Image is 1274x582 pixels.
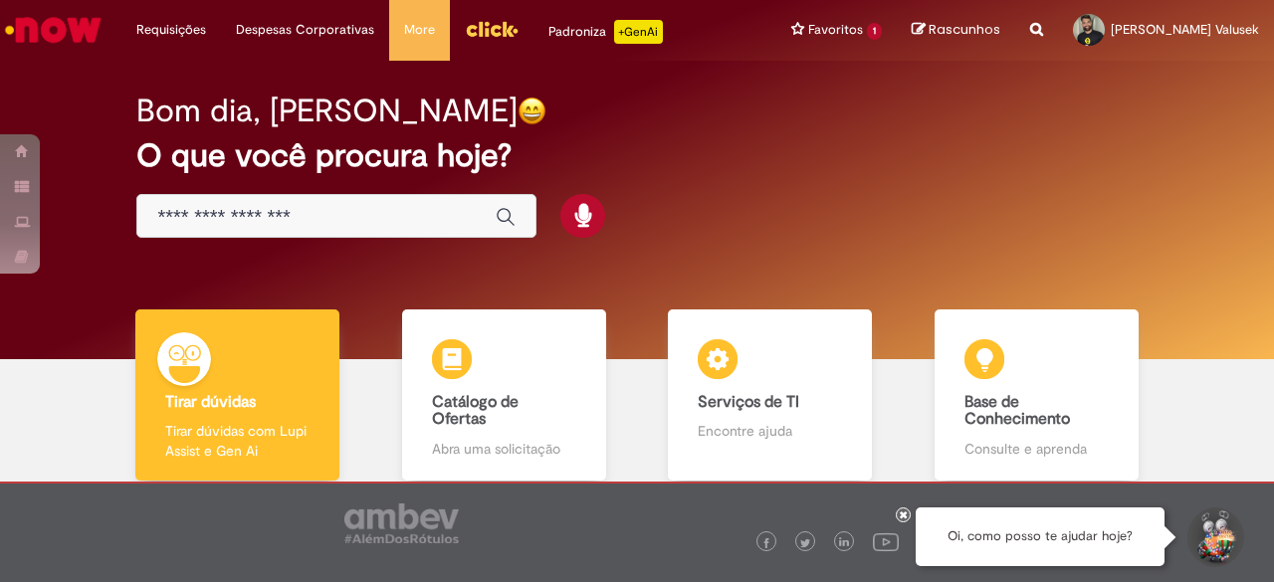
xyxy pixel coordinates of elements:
img: logo_footer_twitter.png [800,538,810,548]
div: Oi, como posso te ajudar hoje? [916,507,1165,566]
img: logo_footer_linkedin.png [839,537,849,549]
span: Despesas Corporativas [236,20,374,40]
p: Consulte e aprenda [964,439,1109,459]
b: Catálogo de Ofertas [432,392,519,430]
div: Padroniza [548,20,663,44]
span: Requisições [136,20,206,40]
b: Base de Conhecimento [964,392,1070,430]
a: Base de Conhecimento Consulte e aprenda [904,309,1170,482]
span: 1 [867,23,882,40]
span: Rascunhos [929,20,1000,39]
b: Tirar dúvidas [165,392,256,412]
img: logo_footer_youtube.png [873,528,899,554]
img: happy-face.png [518,97,546,125]
p: Tirar dúvidas com Lupi Assist e Gen Ai [165,421,310,461]
p: +GenAi [614,20,663,44]
p: Abra uma solicitação [432,439,576,459]
span: [PERSON_NAME] Valusek [1111,21,1259,38]
a: Serviços de TI Encontre ajuda [637,309,904,482]
a: Rascunhos [912,21,1000,40]
b: Serviços de TI [698,392,799,412]
img: click_logo_yellow_360x200.png [465,14,519,44]
button: Iniciar Conversa de Suporte [1184,507,1244,567]
a: Tirar dúvidas Tirar dúvidas com Lupi Assist e Gen Ai [105,309,371,482]
img: logo_footer_facebook.png [761,538,771,548]
h2: Bom dia, [PERSON_NAME] [136,94,518,128]
h2: O que você procura hoje? [136,138,1137,173]
span: Favoritos [808,20,863,40]
img: ServiceNow [2,10,105,50]
a: Catálogo de Ofertas Abra uma solicitação [371,309,638,482]
img: logo_footer_ambev_rotulo_gray.png [344,503,459,543]
p: Encontre ajuda [698,421,842,441]
span: More [404,20,435,40]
